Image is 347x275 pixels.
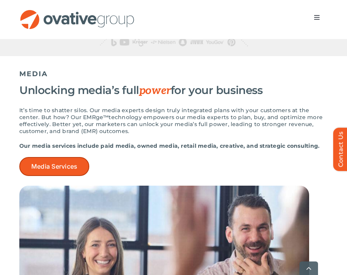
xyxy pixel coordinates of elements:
[19,157,89,176] a: Media Services
[19,9,135,16] a: OG_Full_horizontal_RGB
[31,163,77,170] span: Media Services
[19,107,328,135] p: It’s time to shatter silos. Our media experts design truly integrated plans with your customers a...
[19,142,320,149] strong: Our media services include paid media, owned media, retail media, creative, and strategic consult...
[139,84,171,97] span: power
[19,84,328,97] h3: Unlocking media’s full for your business
[19,70,328,78] h5: MEDIA
[306,10,328,25] nav: Menu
